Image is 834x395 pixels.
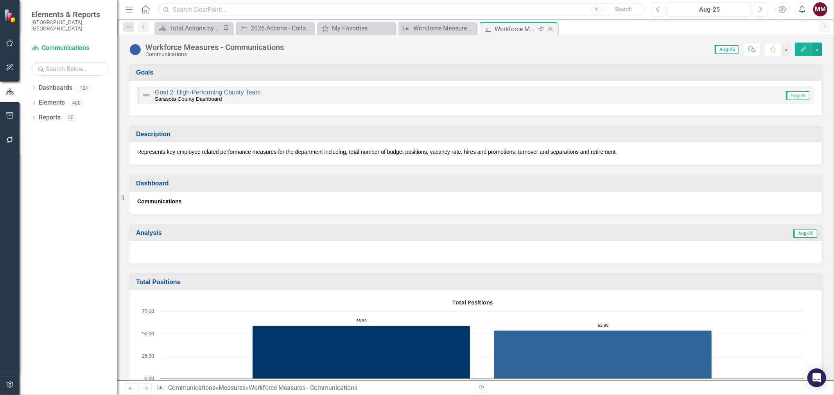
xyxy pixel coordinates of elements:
input: Search ClearPoint... [158,3,645,16]
g: Filled FTE's, bar series 2 of 2 with 1 bar. [494,330,712,379]
text: 0.00 [145,375,154,382]
a: Workforce Measures - List [400,23,475,33]
a: My Favorites [319,23,393,33]
img: No Target Set [129,43,142,56]
img: Not Defined [142,91,151,100]
h3: Goals [136,69,818,76]
a: Communications [168,384,215,391]
button: Search [604,4,643,15]
input: Search Below... [31,62,109,76]
div: Communications [145,52,284,57]
button: Aug-25 [668,2,751,16]
div: » » [157,384,470,393]
text: 58.90 [356,318,367,323]
div: 55 [65,114,77,121]
p: Represents key employee related performance measures for the department including, total number o... [137,148,814,156]
text: 50.00 [142,330,154,337]
h3: Analysis [136,230,484,237]
path: Aug-25, 58.9. Budgeted FTE's. [253,326,470,379]
div: 480 [69,100,84,106]
text: 25.00 [142,352,154,359]
text: Total Positions [453,299,493,306]
a: 2026 Actions - Collaborators and Owners Stormwater [238,23,312,33]
div: My Favorites [332,23,393,33]
button: MM [813,2,827,16]
strong: Communications [137,198,182,205]
small: [GEOGRAPHIC_DATA], [GEOGRAPHIC_DATA] [31,19,109,32]
path: Aug-25, 53.9. Filled FTE's. [494,330,712,379]
text: 53.90 [598,322,608,328]
text: 75.00 [142,308,154,315]
div: Workforce Measures - Communications [495,24,536,34]
h3: Total Positions [136,279,818,286]
div: Open Intercom Messenger [807,368,826,387]
a: Elements [39,98,65,107]
div: 2026 Actions - Collaborators and Owners Stormwater [251,23,312,33]
span: Aug-25 [715,45,739,54]
a: Measures [219,384,246,391]
h3: Dashboard [136,180,818,187]
a: Total Actions by Type [156,23,221,33]
div: 124 [76,85,91,91]
div: Workforce Measures - List [413,23,475,33]
span: Aug-25 [793,229,817,238]
a: Goal 2: High-Performing County Team [155,89,261,96]
div: Workforce Measures - Communications [145,43,284,52]
g: Budgeted FTE's, bar series 1 of 2 with 1 bar. [253,326,470,379]
div: Workforce Measures - Communications [249,384,357,391]
span: Aug-25 [786,91,809,100]
div: Aug-25 [671,5,748,14]
a: Reports [39,113,61,122]
a: Communications [31,44,109,53]
small: Sarasota County Dashboard [155,96,222,102]
span: Search [615,6,632,12]
div: Total Actions by Type [169,23,221,33]
img: ClearPoint Strategy [4,9,18,23]
a: Dashboards [39,84,72,93]
h3: Description [136,131,818,138]
span: Elements & Reports [31,10,109,19]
